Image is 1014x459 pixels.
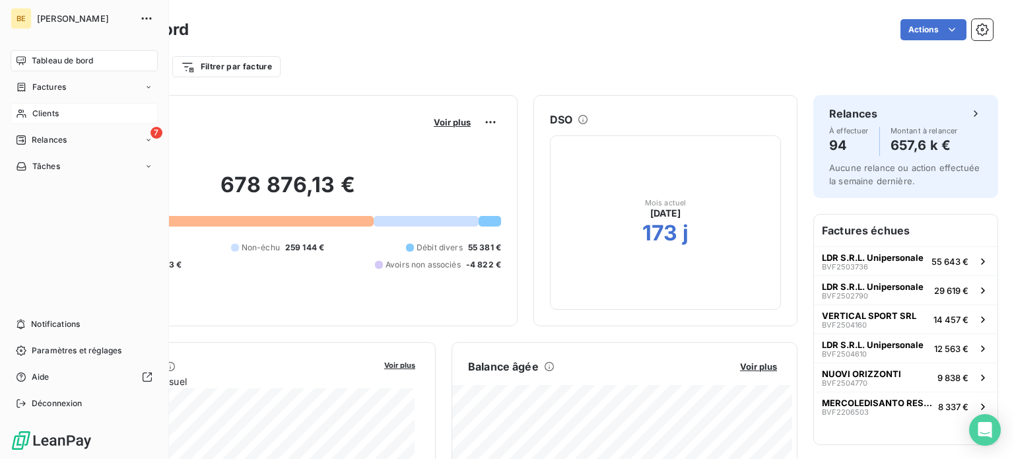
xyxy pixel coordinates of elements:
h2: j [683,220,689,246]
span: Voir plus [434,117,471,127]
span: Factures [32,81,66,93]
span: 9 838 € [937,372,968,383]
span: [PERSON_NAME] [37,13,132,24]
span: Tâches [32,160,60,172]
span: [DATE] [650,207,681,220]
span: Avoirs non associés [386,259,461,271]
button: NUOVI ORIZZONTIBVF25047709 838 € [814,363,997,392]
span: Chiffre d'affaires mensuel [75,374,375,388]
span: Aide [32,371,50,383]
button: LDR S.R.L. UnipersonaleBVF250279029 619 € [814,275,997,304]
h2: 678 876,13 € [75,172,501,211]
span: 14 457 € [933,314,968,325]
button: LDR S.R.L. UnipersonaleBVF250373655 643 € [814,246,997,275]
h6: Balance âgée [468,359,539,374]
span: BVF2502790 [822,292,868,300]
span: Tableau de bord [32,55,93,67]
span: Relances [32,134,67,146]
button: Voir plus [430,116,475,128]
button: Filtrer par facture [172,56,281,77]
img: Logo LeanPay [11,430,92,451]
h6: Relances [829,106,877,122]
span: Montant à relancer [891,127,958,135]
h6: DSO [550,112,572,127]
span: 7 [151,127,162,139]
span: BVF2504770 [822,379,867,387]
span: Débit divers [417,242,463,254]
span: 12 563 € [934,343,968,354]
div: Open Intercom Messenger [969,414,1001,446]
span: Voir plus [384,361,415,370]
button: VERTICAL SPORT SRLBVF250416014 457 € [814,304,997,334]
h6: Factures échues [814,215,997,246]
span: BVF2504610 [822,350,867,358]
span: LDR S.R.L. Unipersonale [822,339,924,350]
button: MERCOLEDISANTO RESCUE & ADVENTUREBVF22065038 337 € [814,392,997,421]
span: Déconnexion [32,398,83,409]
span: LDR S.R.L. Unipersonale [822,252,924,263]
button: LDR S.R.L. UnipersonaleBVF250461012 563 € [814,334,997,363]
span: NUOVI ORIZZONTI [822,369,901,379]
span: Non-échu [242,242,280,254]
h4: 657,6 k € [891,135,958,156]
span: Mois actuel [645,199,687,207]
span: Clients [32,108,59,120]
span: MERCOLEDISANTO RESCUE & ADVENTURE [822,398,933,408]
span: BVF2504160 [822,321,867,329]
span: LDR S.R.L. Unipersonale [822,281,924,292]
h2: 173 [642,220,677,246]
span: Paramètres et réglages [32,345,121,357]
span: À effectuer [829,127,869,135]
a: Aide [11,367,158,388]
span: 259 144 € [285,242,324,254]
button: Voir plus [380,359,419,371]
span: 8 337 € [938,402,968,412]
button: Actions [900,19,966,40]
span: Aucune relance ou action effectuée la semaine dernière. [829,162,980,186]
span: Voir plus [740,361,777,372]
span: -4 822 € [466,259,501,271]
span: 55 381 € [468,242,501,254]
span: BVF2206503 [822,408,869,416]
span: VERTICAL SPORT SRL [822,310,916,321]
span: BVF2503736 [822,263,868,271]
span: Notifications [31,318,80,330]
h4: 94 [829,135,869,156]
div: BE [11,8,32,29]
span: 55 643 € [931,256,968,267]
span: 29 619 € [934,285,968,296]
button: Voir plus [736,361,781,372]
